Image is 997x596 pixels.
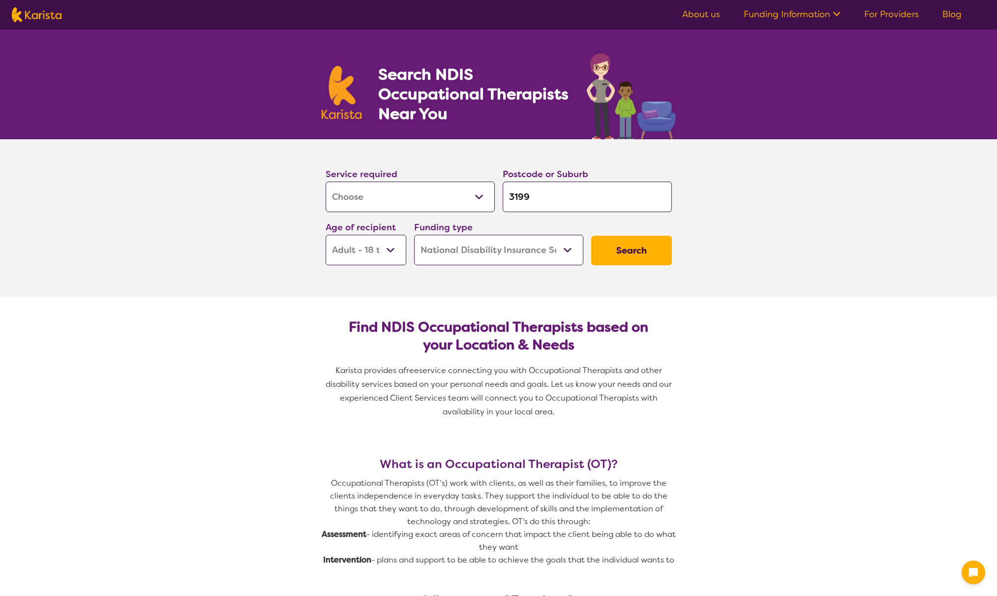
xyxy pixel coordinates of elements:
p: - identifying exact areas of concern that impact the client being able to do what they want [322,528,676,554]
a: About us [682,8,720,20]
strong: Intervention [323,555,371,565]
p: Occupational Therapists (OT’s) work with clients, as well as their families, to improve the clien... [322,477,676,528]
h2: Find NDIS Occupational Therapists based on your Location & Needs [333,318,664,354]
img: occupational-therapy [587,53,676,139]
span: service connecting you with Occupational Therapists and other disability services based on your p... [326,365,674,417]
a: For Providers [864,8,919,20]
p: - plans and support to be able to achieve the goals that the individual wants to [322,554,676,566]
label: Postcode or Suburb [503,168,588,180]
img: Karista logo [322,66,362,119]
label: Age of recipient [326,221,396,233]
img: Karista logo [12,7,61,22]
h1: Search NDIS Occupational Therapists Near You [378,64,570,124]
a: Blog [942,8,962,20]
span: free [403,365,419,376]
span: Karista provides a [335,365,403,376]
button: Search [591,236,672,265]
label: Service required [326,168,397,180]
input: Type [503,182,672,212]
h3: What is an Occupational Therapist (OT)? [322,457,676,471]
a: Funding Information [744,8,841,20]
label: Funding type [414,221,473,233]
strong: Assessment [322,529,366,539]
